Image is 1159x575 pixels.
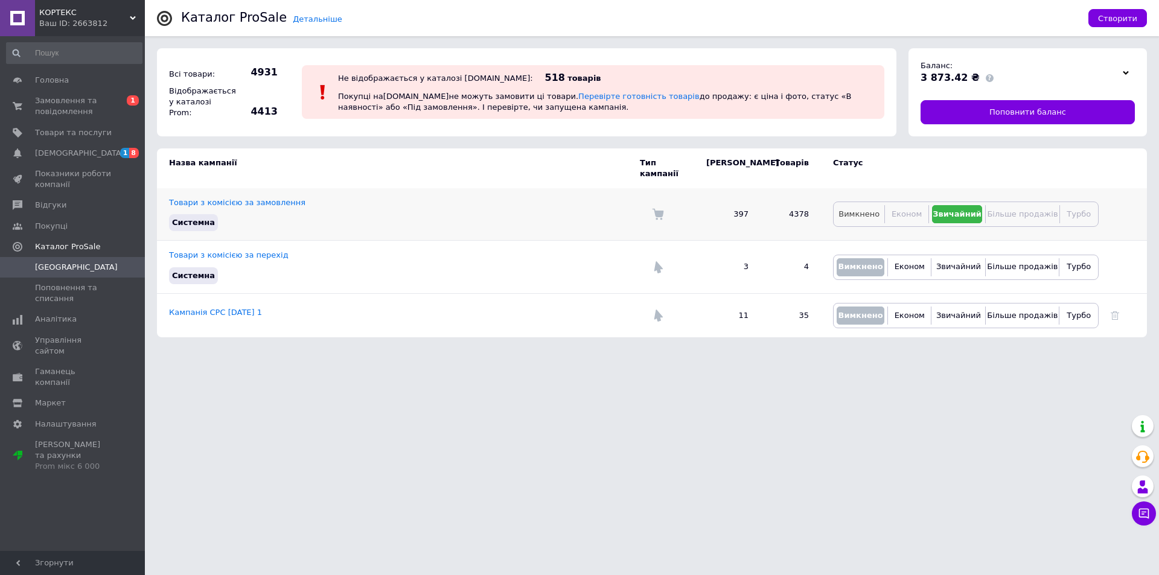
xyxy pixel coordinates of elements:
img: Комісія за замовлення [652,208,664,220]
a: Поповнити баланс [921,100,1135,124]
div: Ваш ID: 2663812 [39,18,145,29]
span: Турбо [1067,262,1091,271]
span: Звичайний [933,209,982,218]
span: Покупці на [DOMAIN_NAME] не можуть замовити ці товари. до продажу: є ціна і фото, статус «В наявн... [338,92,851,112]
div: Всі товари: [166,66,232,83]
img: Комісія за перехід [652,261,664,273]
span: Системна [172,271,215,280]
span: Системна [172,218,215,227]
span: Більше продажів [987,311,1058,320]
input: Пошук [6,42,142,64]
span: Створити [1098,14,1137,23]
td: 397 [694,188,761,241]
span: Баланс: [921,61,953,70]
span: Маркет [35,398,66,408]
span: Замовлення та повідомлення [35,95,112,117]
span: 3 873.42 ₴ [921,72,980,83]
span: Вимкнено [838,262,883,271]
span: 4413 [235,105,278,118]
button: Вимкнено [837,205,881,223]
a: Товари з комісією за перехід [169,250,289,259]
a: Кампанія CPC [DATE] 1 [169,308,262,317]
div: Не відображається у каталозі [DOMAIN_NAME]: [338,74,533,83]
a: Детальніше [293,14,342,24]
span: Більше продажів [987,262,1058,271]
span: Відгуки [35,200,66,211]
span: Показники роботи компанії [35,168,112,190]
img: :exclamation: [314,83,332,101]
button: Більше продажів [989,205,1056,223]
button: Турбо [1063,205,1095,223]
button: Більше продажів [989,307,1056,325]
td: Статус [821,148,1099,188]
button: Турбо [1062,258,1095,276]
span: Вимкнено [838,311,883,320]
span: Економ [892,209,922,218]
span: Економ [895,311,925,320]
td: Товарів [761,148,821,188]
span: Поповнення та списання [35,282,112,304]
span: Управління сайтом [35,335,112,357]
span: Економ [895,262,925,271]
span: Покупці [35,221,68,232]
span: Звичайний [936,262,981,271]
button: Створити [1088,9,1147,27]
td: 3 [694,241,761,293]
button: Вимкнено [837,307,884,325]
td: 4378 [761,188,821,241]
button: Звичайний [934,307,982,325]
img: Комісія за перехід [652,310,664,322]
span: Каталог ProSale [35,241,100,252]
span: [GEOGRAPHIC_DATA] [35,262,118,273]
span: Вимкнено [838,209,880,218]
td: 11 [694,293,761,337]
button: Економ [891,258,928,276]
span: КОРТЕКС [39,7,130,18]
span: Гаманець компанії [35,366,112,388]
button: Турбо [1062,307,1095,325]
span: [DEMOGRAPHIC_DATA] [35,148,124,159]
td: Тип кампанії [640,148,694,188]
button: Економ [888,205,925,223]
a: Перевірте готовність товарів [578,92,700,101]
span: Турбо [1067,209,1091,218]
span: Головна [35,75,69,86]
td: [PERSON_NAME] [694,148,761,188]
button: Звичайний [934,258,982,276]
span: 1 [120,148,130,158]
button: Економ [891,307,928,325]
span: [PERSON_NAME] та рахунки [35,439,112,472]
span: Поповнити баланс [989,107,1066,118]
span: Налаштування [35,419,97,430]
button: Чат з покупцем [1132,501,1156,526]
div: Prom мікс 6 000 [35,461,112,472]
td: Назва кампанії [157,148,640,188]
span: 518 [545,72,565,83]
td: 4 [761,241,821,293]
span: 1 [127,95,139,106]
span: 4931 [235,66,278,79]
div: Відображається у каталозі Prom: [166,83,232,122]
a: Товари з комісією за замовлення [169,198,305,207]
span: Товари та послуги [35,127,112,138]
span: товарів [567,74,601,83]
span: Аналітика [35,314,77,325]
span: Більше продажів [987,209,1058,218]
span: Звичайний [936,311,981,320]
button: Вимкнено [837,258,884,276]
td: 35 [761,293,821,337]
span: Турбо [1067,311,1091,320]
button: Звичайний [932,205,983,223]
button: Більше продажів [989,258,1056,276]
div: Каталог ProSale [181,11,287,24]
a: Видалити [1111,311,1119,320]
span: 8 [129,148,139,158]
